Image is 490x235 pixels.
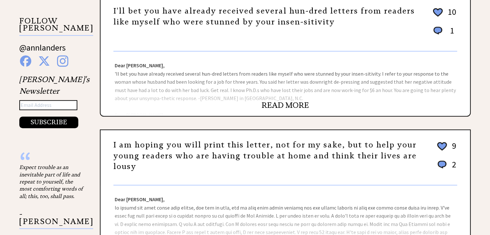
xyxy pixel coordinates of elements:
[115,62,165,69] strong: Dear [PERSON_NAME],
[20,55,31,67] img: facebook%20blue.png
[19,157,84,164] div: “
[262,100,309,110] a: READ MORE
[101,52,470,116] div: 'll bet you have already received several hun-dred letters from readers like myself who were stun...
[19,17,93,36] p: FOLLOW [PERSON_NAME]
[19,211,93,229] p: - [PERSON_NAME]
[19,117,78,128] button: SUBSCRIBE
[38,55,50,67] img: x%20blue.png
[449,140,456,158] td: 9
[19,164,84,200] div: Expect trouble as an inevitable part of life and repeat to yourself, the most comforting words of...
[19,74,90,128] div: [PERSON_NAME]'s Newsletter
[57,55,68,67] img: instagram%20blue.png
[432,7,444,18] img: heart_outline%202.png
[113,6,415,27] a: I'll bet you have already received several hun-dred letters from readers like myself who were stu...
[113,140,417,171] a: I am hoping you will print this letter, not for my sake, but to help your young readers who are h...
[449,159,456,176] td: 2
[445,25,456,42] td: 1
[436,159,448,170] img: message_round%201.png
[19,42,66,59] a: @annlanders
[115,196,165,202] strong: Dear [PERSON_NAME],
[445,6,456,24] td: 10
[436,141,448,152] img: heart_outline%202.png
[432,25,444,36] img: message_round%201.png
[19,100,77,110] input: Email Address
